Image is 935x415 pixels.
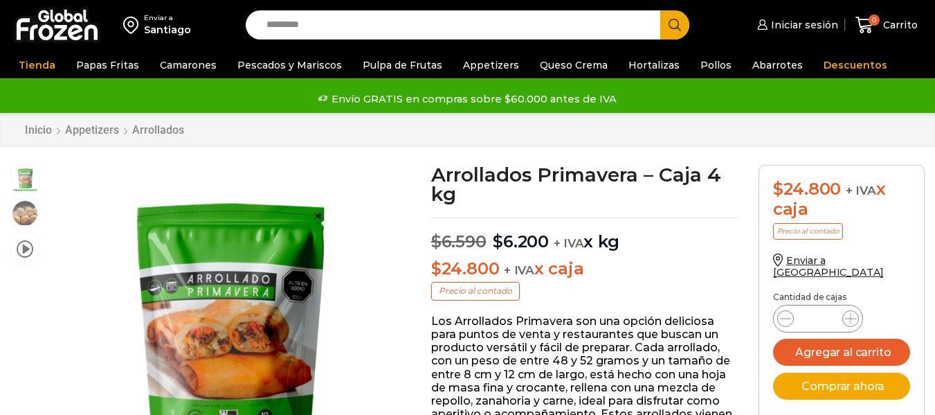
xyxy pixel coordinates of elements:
span: + IVA [554,236,584,250]
a: Pollos [693,52,738,78]
button: Comprar ahora [773,373,910,400]
div: Santiago [144,23,191,37]
nav: Breadcrumb [24,123,185,136]
p: Precio al contado [431,282,520,300]
a: Enviar a [GEOGRAPHIC_DATA] [773,254,884,279]
span: arrollado primavera [11,166,39,193]
a: Abarrotes [745,52,810,78]
span: 0 [869,15,880,26]
span: Carrito [880,18,918,32]
p: x caja [431,259,738,279]
a: Camarones [153,52,224,78]
button: Search button [660,10,689,39]
a: Queso Crema [533,52,615,78]
span: Iniciar sesión [768,18,838,32]
a: Inicio [24,123,53,136]
span: + IVA [846,184,876,197]
p: x kg [431,218,738,252]
bdi: 6.200 [493,231,549,251]
h1: Arrollados Primavera – Caja 4 kg [431,165,738,204]
a: Pescados y Mariscos [230,52,349,78]
div: x caja [773,179,910,220]
bdi: 24.800 [773,179,841,199]
img: address-field-icon.svg [123,13,144,37]
span: $ [773,179,783,199]
a: Papas Fritas [69,52,146,78]
bdi: 24.800 [431,258,499,279]
span: $ [493,231,503,251]
bdi: 6.590 [431,231,487,251]
p: Precio al contado [773,223,843,240]
a: Appetizers [456,52,526,78]
p: Cantidad de cajas [773,292,910,302]
a: Iniciar sesión [754,11,838,39]
span: $ [431,258,442,279]
a: 0 Carrito [852,9,921,42]
span: arrollado primavera [11,200,39,227]
input: Product quantity [805,309,831,328]
a: Arrollados [131,123,185,136]
a: Descuentos [817,52,894,78]
a: Tienda [12,52,62,78]
span: + IVA [504,263,534,277]
a: Appetizers [64,123,120,136]
a: Hortalizas [621,52,687,78]
span: $ [431,231,442,251]
div: Enviar a [144,13,191,23]
button: Agregar al carrito [773,339,910,366]
a: Pulpa de Frutas [356,52,449,78]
